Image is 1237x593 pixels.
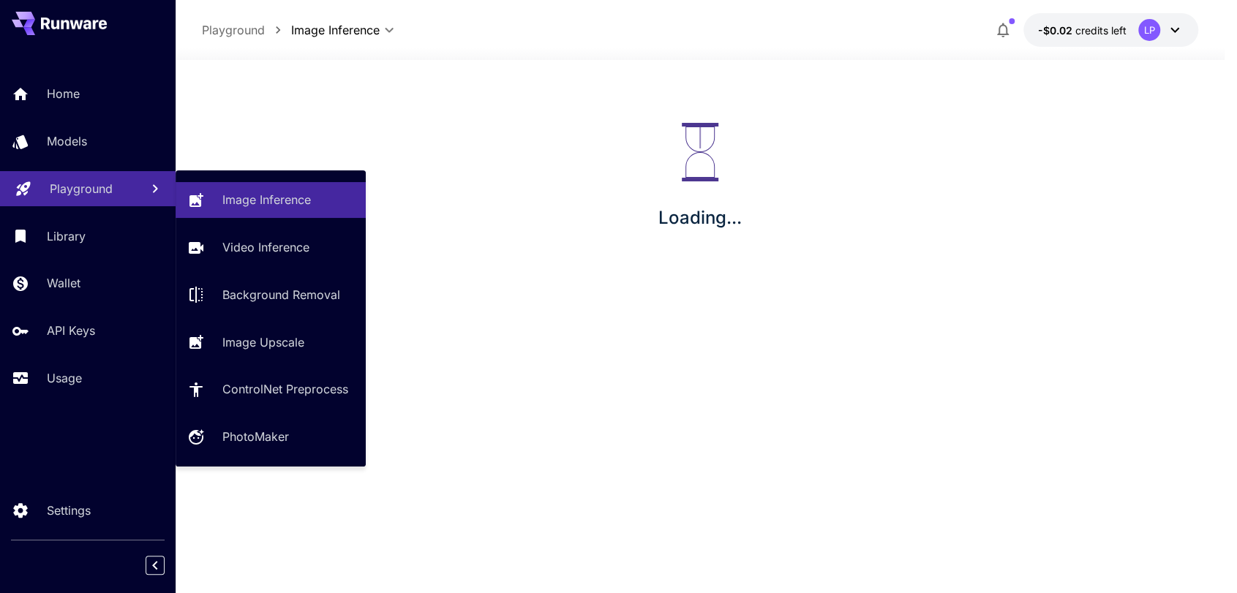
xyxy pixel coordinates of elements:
[47,132,87,150] p: Models
[50,180,113,197] p: Playground
[157,552,176,578] div: Collapse sidebar
[222,238,309,256] p: Video Inference
[222,333,304,351] p: Image Upscale
[47,502,91,519] p: Settings
[1023,13,1198,47] button: -$0.01638
[176,419,366,455] a: PhotoMaker
[176,277,366,313] a: Background Removal
[222,428,289,445] p: PhotoMaker
[202,21,291,39] nav: breadcrumb
[222,191,311,208] p: Image Inference
[222,286,340,303] p: Background Removal
[176,230,366,265] a: Video Inference
[291,21,380,39] span: Image Inference
[202,21,265,39] p: Playground
[47,85,80,102] p: Home
[47,369,82,387] p: Usage
[1038,24,1075,37] span: -$0.02
[47,322,95,339] p: API Keys
[176,371,366,407] a: ControlNet Preprocess
[176,182,366,218] a: Image Inference
[176,324,366,360] a: Image Upscale
[1038,23,1127,38] div: -$0.01638
[1138,19,1160,41] div: LP
[1075,24,1127,37] span: credits left
[47,227,86,245] p: Library
[222,380,348,398] p: ControlNet Preprocess
[47,274,80,292] p: Wallet
[146,556,165,575] button: Collapse sidebar
[658,205,742,231] p: Loading...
